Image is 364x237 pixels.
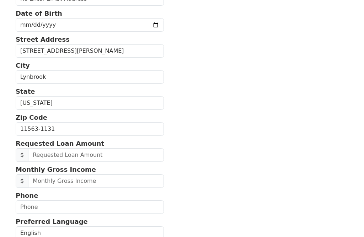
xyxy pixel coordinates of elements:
[16,218,88,225] strong: Preferred Language
[16,70,164,84] input: City
[16,36,70,43] strong: Street Address
[16,44,164,58] input: Street Address
[28,174,164,188] input: Monthly Gross Income
[16,200,164,214] input: Phone
[28,148,164,162] input: Requested Loan Amount
[16,88,35,95] strong: State
[16,165,164,174] p: Monthly Gross Income
[16,174,28,188] span: $
[16,140,104,147] strong: Requested Loan Amount
[16,62,30,69] strong: City
[16,10,62,17] strong: Date of Birth
[16,148,28,162] span: $
[16,122,164,136] input: Zip Code
[16,114,47,121] strong: Zip Code
[16,192,38,199] strong: Phone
